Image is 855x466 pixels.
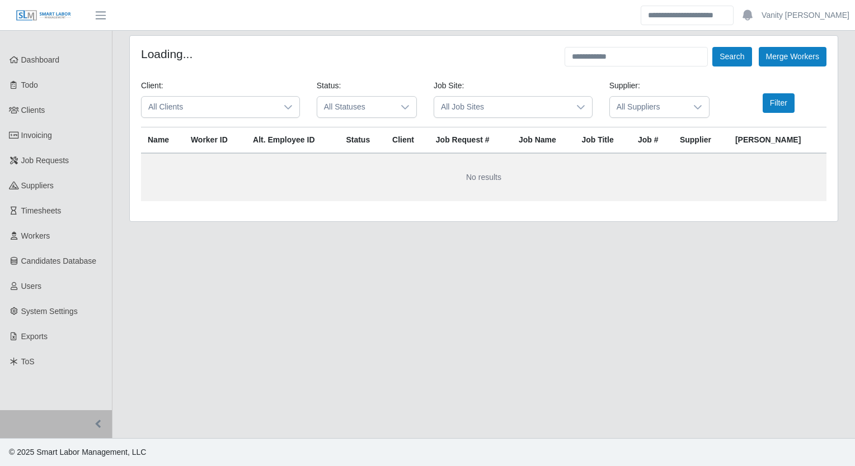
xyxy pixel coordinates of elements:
[21,282,42,291] span: Users
[142,97,277,117] span: All Clients
[610,97,687,117] span: All Suppliers
[21,181,54,190] span: Suppliers
[141,153,826,201] td: No results
[339,127,386,154] th: Status
[21,131,52,140] span: Invoicing
[141,47,192,61] h4: Loading...
[712,47,751,66] button: Search
[673,127,729,154] th: Supplier
[21,156,69,165] span: Job Requests
[21,332,48,341] span: Exports
[434,97,570,117] span: All Job Sites
[763,93,795,113] button: Filter
[434,80,464,92] label: Job Site:
[429,127,512,154] th: Job Request #
[21,80,38,89] span: Todo
[21,256,97,265] span: Candidates Database
[21,206,62,215] span: Timesheets
[512,127,575,154] th: Job Name
[21,307,78,316] span: System Settings
[386,127,429,154] th: Client
[575,127,631,154] th: Job Title
[641,6,734,25] input: Search
[631,127,673,154] th: Job #
[21,55,60,64] span: Dashboard
[21,357,35,366] span: ToS
[21,106,45,115] span: Clients
[317,97,394,117] span: All Statuses
[609,80,640,92] label: Supplier:
[9,448,146,457] span: © 2025 Smart Labor Management, LLC
[21,231,50,240] span: Workers
[141,127,184,154] th: Name
[759,47,826,66] button: Merge Workers
[184,127,246,154] th: Worker ID
[16,9,72,22] img: SLM Logo
[729,127,826,154] th: [PERSON_NAME]
[246,127,339,154] th: Alt. Employee ID
[762,9,849,21] a: Vanity [PERSON_NAME]
[317,80,341,92] label: Status:
[141,80,163,92] label: Client:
